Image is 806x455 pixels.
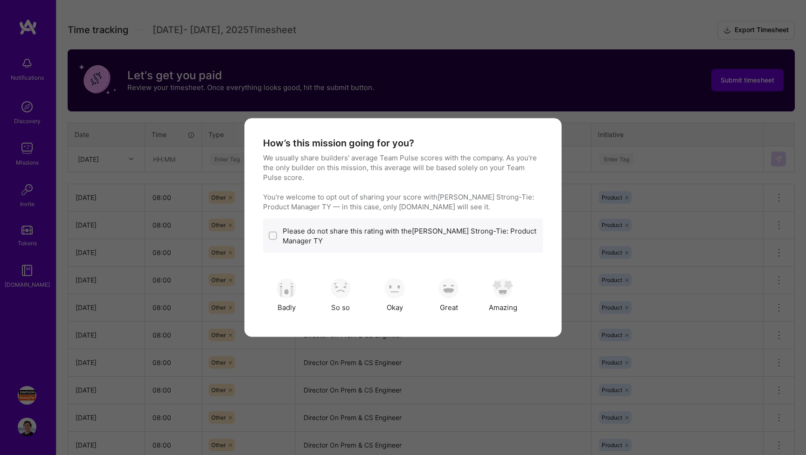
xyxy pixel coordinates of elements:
label: Please do not share this rating with the [PERSON_NAME] Strong-Tie: Product Manager TY [283,226,537,246]
span: Great [440,302,458,312]
span: So so [331,302,350,312]
p: We usually share builders' average Team Pulse scores with the company. As you're the only builder... [263,153,543,212]
span: Badly [278,302,296,312]
span: Amazing [489,302,517,312]
img: soso [493,278,513,298]
span: Okay [387,302,403,312]
img: soso [330,278,351,298]
img: soso [384,278,405,298]
img: soso [438,278,459,298]
h4: How’s this mission going for you? [263,137,414,149]
div: modal [244,118,562,337]
img: soso [276,278,297,298]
